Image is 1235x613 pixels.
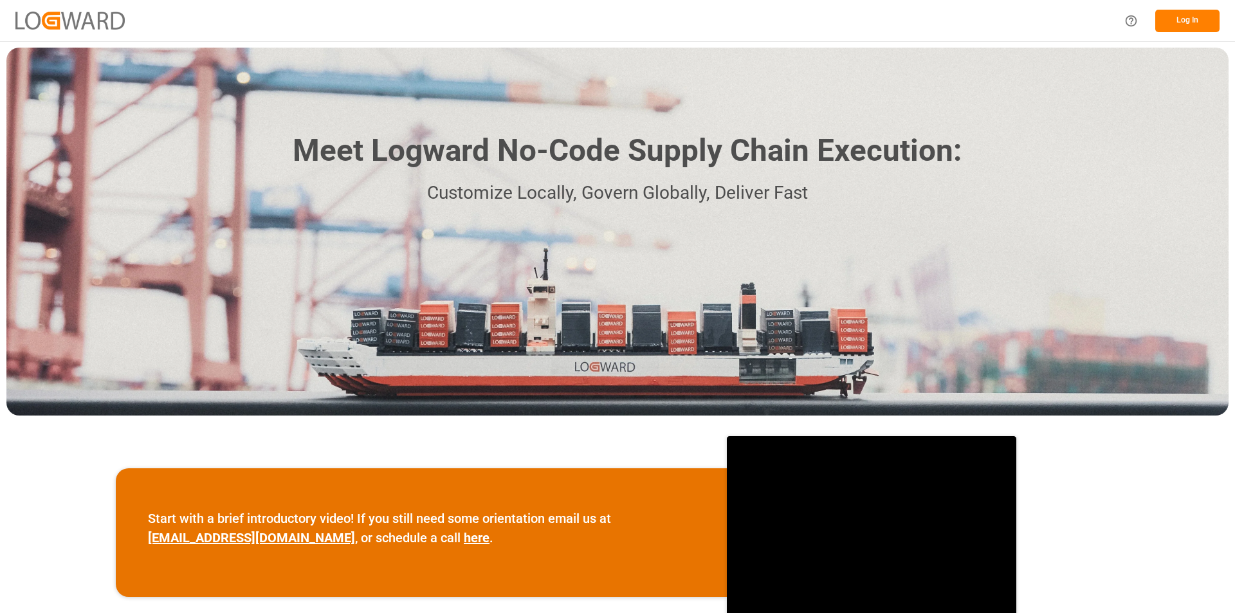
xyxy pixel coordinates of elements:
[273,179,962,208] p: Customize Locally, Govern Globally, Deliver Fast
[1117,6,1146,35] button: Help Center
[148,509,695,547] p: Start with a brief introductory video! If you still need some orientation email us at , or schedu...
[148,530,355,545] a: [EMAIL_ADDRESS][DOMAIN_NAME]
[464,530,489,545] a: here
[15,12,125,29] img: Logward_new_orange.png
[1155,10,1220,32] button: Log In
[293,128,962,174] h1: Meet Logward No-Code Supply Chain Execution:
